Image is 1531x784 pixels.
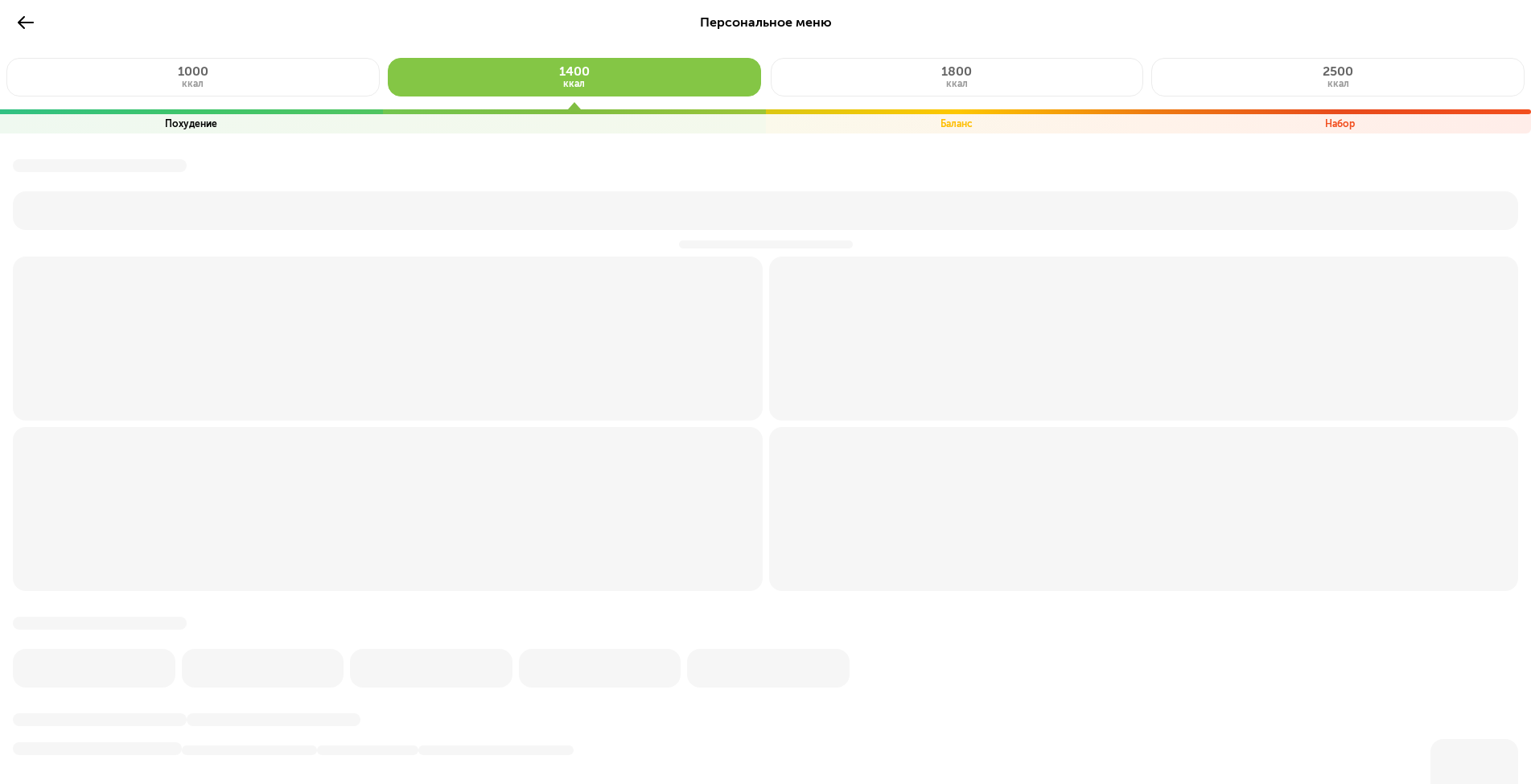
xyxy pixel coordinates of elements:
span: ккал [1327,78,1349,89]
span: 1800 [941,64,972,79]
button: 2500ккал [1151,58,1525,96]
button: 1400ккал [388,58,761,96]
span: ккал [182,78,204,89]
span: 2500 [1323,64,1353,79]
span: Персональное меню [700,14,832,30]
p: Набор [1325,117,1355,130]
span: ккал [946,78,968,89]
span: 1000 [178,64,208,79]
p: Похудение [165,117,217,130]
p: Баланс [940,117,973,130]
button: 1800ккал [771,58,1144,96]
button: 1000ккал [6,58,380,96]
span: ккал [563,78,585,89]
span: 1400 [559,64,590,79]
